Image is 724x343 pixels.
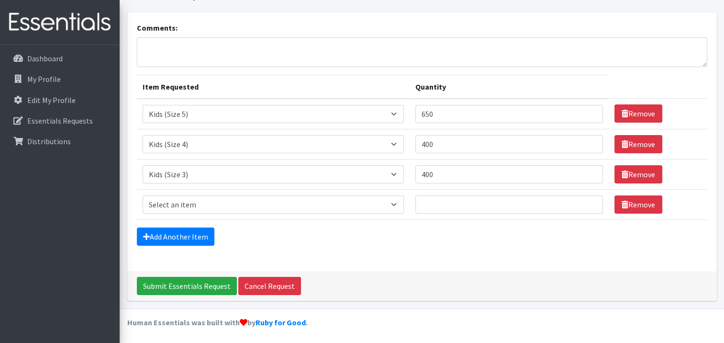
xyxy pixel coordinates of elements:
[410,75,609,99] th: Quantity
[27,116,93,126] p: Essentials Requests
[137,277,237,295] input: Submit Essentials Request
[137,228,214,246] a: Add Another Item
[614,195,662,214] a: Remove
[137,22,178,34] label: Comments:
[137,75,410,99] th: Item Requested
[256,318,306,327] a: Ruby for Good
[614,165,662,183] a: Remove
[127,318,308,327] strong: Human Essentials was built with by .
[27,137,71,146] p: Distributions
[27,74,61,84] p: My Profile
[614,104,662,123] a: Remove
[238,277,301,295] a: Cancel Request
[614,135,662,153] a: Remove
[27,54,63,63] p: Dashboard
[4,6,116,38] img: HumanEssentials
[27,95,76,105] p: Edit My Profile
[4,69,116,89] a: My Profile
[4,132,116,151] a: Distributions
[4,49,116,68] a: Dashboard
[4,111,116,130] a: Essentials Requests
[4,91,116,110] a: Edit My Profile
